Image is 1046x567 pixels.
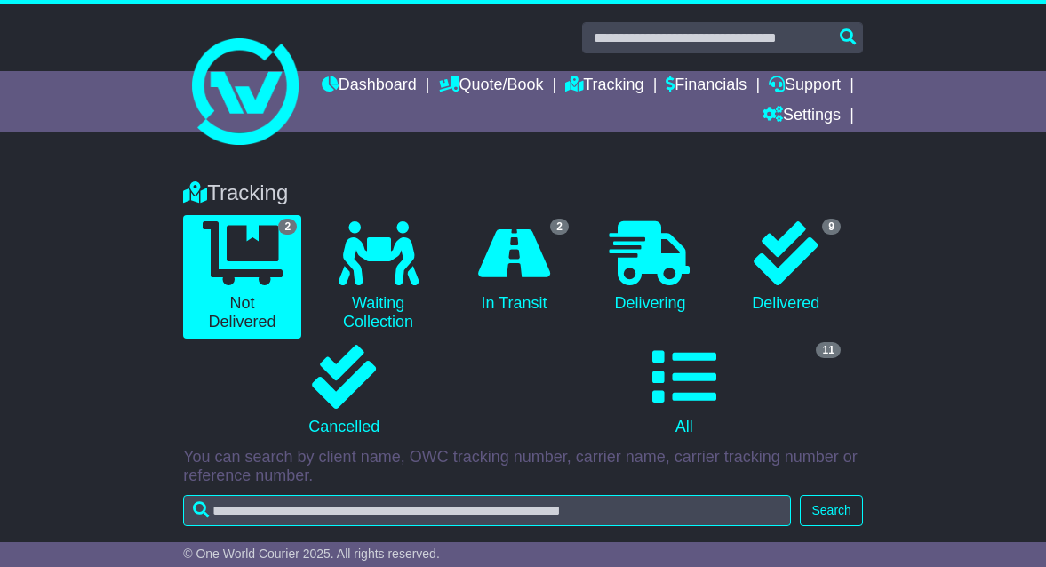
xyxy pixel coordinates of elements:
[550,219,569,235] span: 2
[278,219,297,235] span: 2
[591,215,709,320] a: Delivering
[769,71,841,101] a: Support
[183,448,863,486] p: You can search by client name, OWC tracking number, carrier name, carrier tracking number or refe...
[439,71,544,101] a: Quote/Book
[183,215,301,339] a: 2 Not Delivered
[727,215,845,320] a: 9 Delivered
[763,101,841,132] a: Settings
[822,219,841,235] span: 9
[816,342,840,358] span: 11
[800,495,862,526] button: Search
[666,71,747,101] a: Financials
[319,215,437,339] a: Waiting Collection
[183,547,440,561] span: © One World Courier 2025. All rights reserved.
[174,180,872,206] div: Tracking
[322,71,417,101] a: Dashboard
[455,215,573,320] a: 2 In Transit
[565,71,643,101] a: Tracking
[183,339,505,443] a: Cancelled
[523,339,845,443] a: 11 All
